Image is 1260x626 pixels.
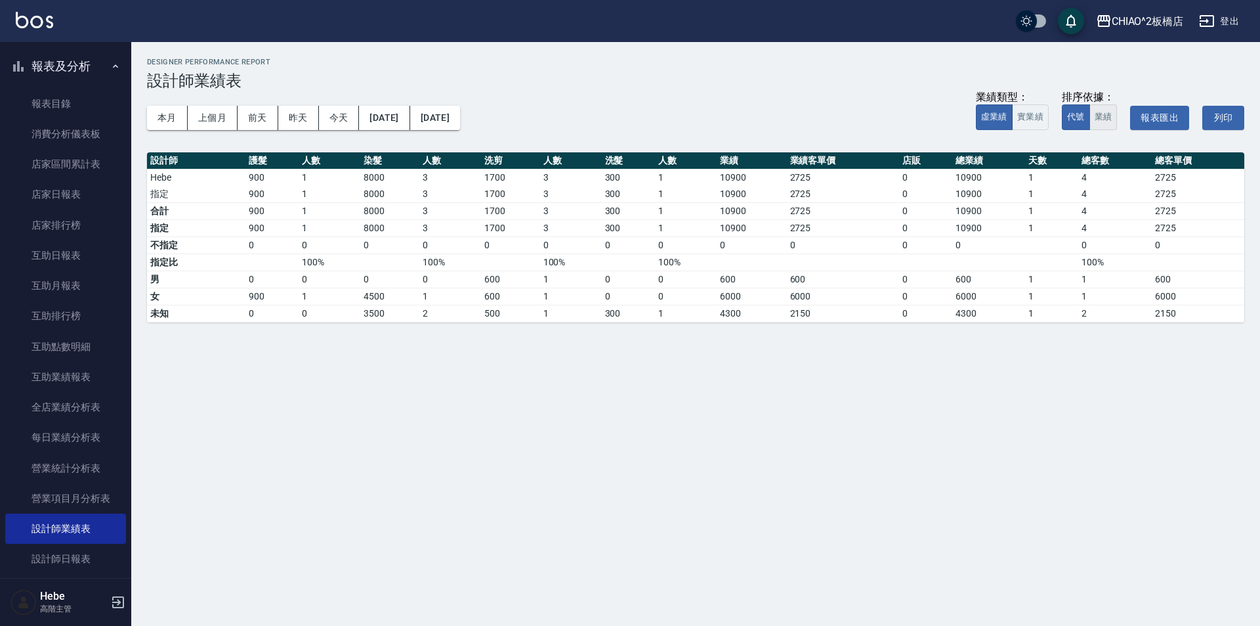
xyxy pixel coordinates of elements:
td: 1 [655,186,717,203]
th: 人數 [540,152,602,169]
td: 8000 [360,219,419,236]
td: 0 [360,236,419,254]
button: 報表及分析 [5,49,126,83]
td: 女 [147,288,245,305]
button: 本月 [147,106,188,130]
td: 未知 [147,305,245,322]
td: 0 [540,236,602,254]
button: 虛業績 [976,104,1013,130]
a: 設計師業績表 [5,514,126,544]
td: 300 [602,219,655,236]
td: 10900 [952,202,1025,219]
td: 指定 [147,186,245,203]
td: 1700 [481,202,540,219]
th: 人數 [419,152,481,169]
h2: Designer Performance Report [147,58,1244,66]
td: 0 [717,236,787,254]
td: 600 [952,271,1025,288]
td: 300 [602,186,655,203]
td: 4300 [717,305,787,322]
th: 設計師 [147,152,245,169]
a: 店家排行榜 [5,210,126,240]
th: 洗剪 [481,152,540,169]
td: 1 [540,288,602,305]
th: 業績客單價 [787,152,899,169]
td: Hebe [147,169,245,186]
td: 1 [655,219,717,236]
td: 不指定 [147,236,245,254]
a: 營業項目月分析表 [5,483,126,514]
td: 1700 [481,169,540,186]
td: 900 [245,288,299,305]
td: 300 [602,202,655,219]
button: [DATE] [410,106,460,130]
td: 0 [602,236,655,254]
td: 1 [1025,305,1078,322]
th: 染髮 [360,152,419,169]
td: 0 [899,271,952,288]
td: 1 [1025,219,1078,236]
td: 1 [299,202,360,219]
td: 0 [899,288,952,305]
td: 300 [602,305,655,322]
td: 3 [419,169,481,186]
h5: Hebe [40,590,107,603]
td: 0 [481,236,540,254]
td: 1 [655,202,717,219]
button: 實業績 [1012,104,1049,130]
td: 2725 [787,219,899,236]
a: 報表目錄 [5,89,126,119]
td: 100% [1078,254,1151,271]
button: 報表匯出 [1130,106,1189,130]
td: 6000 [787,288,899,305]
a: 設計師業績分析表 [5,575,126,605]
a: 消費分析儀表板 [5,119,126,149]
td: 300 [602,169,655,186]
td: 3 [419,219,481,236]
td: 4500 [360,288,419,305]
td: 1 [540,271,602,288]
td: 2725 [1152,169,1244,186]
td: 900 [245,186,299,203]
td: 2150 [1152,305,1244,322]
td: 4 [1078,219,1151,236]
td: 4 [1078,186,1151,203]
td: 2725 [1152,202,1244,219]
th: 業績 [717,152,787,169]
td: 0 [299,271,360,288]
td: 100% [655,254,717,271]
td: 0 [602,288,655,305]
td: 0 [1078,236,1151,254]
td: 指定 [147,219,245,236]
a: 營業統計分析表 [5,453,126,483]
td: 4300 [952,305,1025,322]
button: save [1058,8,1084,34]
td: 10900 [717,186,787,203]
td: 900 [245,169,299,186]
td: 10900 [952,186,1025,203]
div: CHIAO^2板橋店 [1112,13,1184,30]
button: 今天 [319,106,360,130]
p: 高階主管 [40,603,107,615]
button: 登出 [1194,9,1244,34]
td: 1 [1025,186,1078,203]
td: 0 [299,305,360,322]
td: 1 [1078,288,1151,305]
td: 0 [787,236,899,254]
td: 10900 [717,219,787,236]
a: 互助月報表 [5,271,126,301]
td: 0 [952,236,1025,254]
td: 600 [787,271,899,288]
h3: 設計師業績表 [147,72,1244,90]
td: 8000 [360,186,419,203]
th: 洗髮 [602,152,655,169]
td: 3 [540,219,602,236]
td: 1 [540,305,602,322]
td: 1 [655,305,717,322]
td: 2725 [1152,186,1244,203]
td: 1 [299,219,360,236]
td: 2150 [787,305,899,322]
td: 3 [540,202,602,219]
td: 3 [419,202,481,219]
td: 1 [419,288,481,305]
